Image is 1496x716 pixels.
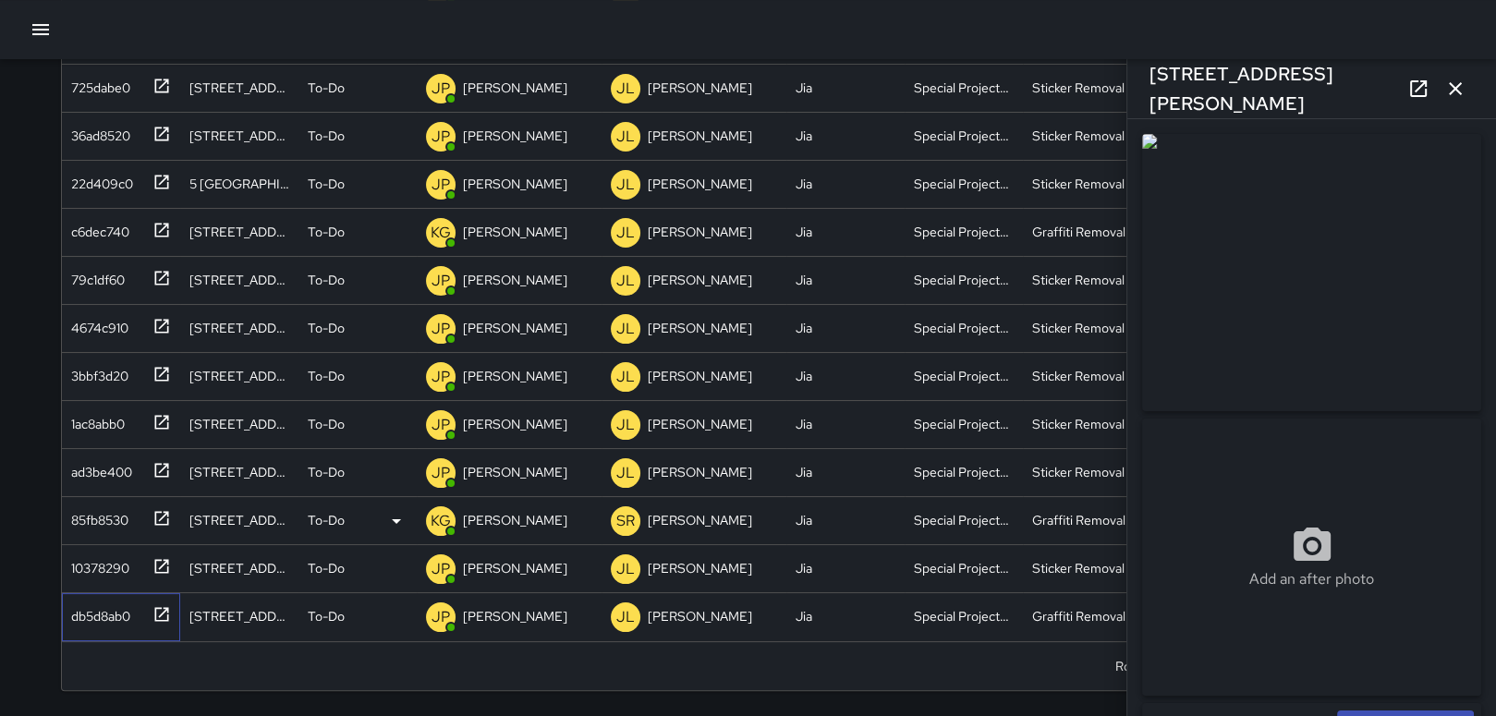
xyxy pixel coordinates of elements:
div: db5d8ab0 [64,600,130,625]
div: 22 Battery Street [189,559,289,577]
div: Special Projects Team [914,463,1014,481]
div: Special Projects Team [914,559,1014,577]
p: To-Do [308,367,345,385]
p: [PERSON_NAME] [648,79,752,97]
p: [PERSON_NAME] [463,511,567,529]
p: [PERSON_NAME] [463,463,567,481]
p: To-Do [308,463,345,481]
div: Jia [796,415,812,433]
div: Graffiti Removal [1032,607,1125,625]
div: 85fb8530 [64,504,128,529]
div: Special Projects Team [914,367,1014,385]
p: JP [432,606,450,628]
div: 1ac8abb0 [64,407,125,433]
div: 4674c910 [64,311,128,337]
p: To-Do [308,79,345,97]
p: SR [616,510,635,532]
div: Sticker Removal [1032,559,1125,577]
p: [PERSON_NAME] [463,271,567,289]
p: KG [431,510,451,532]
div: Special Projects Team [914,271,1014,289]
p: KG [431,222,451,244]
p: [PERSON_NAME] [463,79,567,97]
p: Rows per page: [1115,657,1203,675]
div: Sticker Removal [1032,175,1125,193]
p: To-Do [308,319,345,337]
p: JL [616,270,635,292]
p: [PERSON_NAME] [648,175,752,193]
div: 1 California Street [189,271,289,289]
div: Jia [796,367,812,385]
p: To-Do [308,127,345,145]
div: 1 Market Street [189,127,289,145]
div: Special Projects Team [914,223,1014,241]
div: 5 Embarcadero Center [189,175,289,193]
p: JL [616,462,635,484]
p: [PERSON_NAME] [648,223,752,241]
div: 124 Market Street [189,223,289,241]
p: [PERSON_NAME] [648,319,752,337]
p: To-Do [308,607,345,625]
div: Jia [796,463,812,481]
div: c6dec740 [64,215,129,241]
div: 10378290 [64,552,129,577]
div: 22 Battery Street [189,511,289,529]
div: ad3be400 [64,455,132,481]
div: 22 Battery Street [189,463,289,481]
p: [PERSON_NAME] [648,415,752,433]
div: Special Projects Team [914,607,1014,625]
div: Sticker Removal [1032,367,1125,385]
div: Special Projects Team [914,415,1014,433]
p: [PERSON_NAME] [463,319,567,337]
p: [PERSON_NAME] [463,223,567,241]
div: Sticker Removal [1032,319,1125,337]
p: To-Do [308,223,345,241]
div: Jia [796,175,812,193]
p: [PERSON_NAME] [648,463,752,481]
p: JP [432,126,450,148]
div: 3bbf3d20 [64,359,128,385]
p: JL [616,414,635,436]
div: 79c1df60 [64,263,125,289]
p: JP [432,558,450,580]
div: Graffiti Removal [1032,223,1125,241]
p: To-Do [308,175,345,193]
div: 1 Market Street [189,79,289,97]
p: JP [432,78,450,100]
div: 100 Bush Street [189,607,289,625]
div: Jia [796,319,812,337]
p: JL [616,558,635,580]
p: JP [432,270,450,292]
div: Graffiti Removal [1032,511,1125,529]
p: [PERSON_NAME] [648,271,752,289]
p: [PERSON_NAME] [463,175,567,193]
div: Special Projects Team [914,127,1014,145]
p: To-Do [308,415,345,433]
p: JL [616,606,635,628]
p: JP [432,414,450,436]
p: JL [616,222,635,244]
p: JL [616,126,635,148]
p: [PERSON_NAME] [463,367,567,385]
div: Jia [796,511,812,529]
p: [PERSON_NAME] [648,367,752,385]
div: Jia [796,559,812,577]
div: 1 California Street [189,319,289,337]
p: To-Do [308,511,345,529]
p: JL [616,78,635,100]
div: Jia [796,271,812,289]
p: [PERSON_NAME] [648,511,752,529]
div: 22d409c0 [64,167,133,193]
div: Special Projects Team [914,511,1014,529]
div: 1 Pine Street [189,415,289,433]
div: Sticker Removal [1032,463,1125,481]
div: Jia [796,79,812,97]
div: Sticker Removal [1032,79,1125,97]
p: To-Do [308,559,345,577]
div: 36ad8520 [64,119,130,145]
p: [PERSON_NAME] [648,559,752,577]
div: Special Projects Team [914,79,1014,97]
div: Special Projects Team [914,319,1014,337]
p: JP [432,462,450,484]
div: Special Projects Team [914,175,1014,193]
